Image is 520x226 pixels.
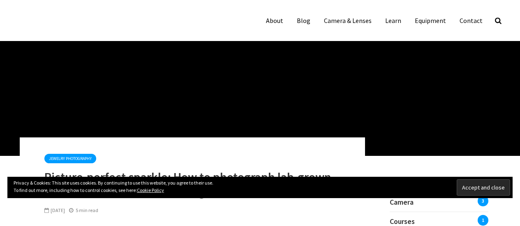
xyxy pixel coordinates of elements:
h4: Blog Topics [377,168,501,189]
div: 5 min read [69,207,98,214]
a: About [260,12,289,29]
span: [DATE] [44,207,65,213]
a: Equipment [409,12,452,29]
a: Camera3 [390,197,488,212]
a: Contact [453,12,489,29]
span: Courses [390,217,415,226]
a: Learn [379,12,407,29]
a: Blog [291,12,317,29]
div: Privacy & Cookies: This site uses cookies. By continuing to use this website, you agree to their ... [7,177,513,198]
a: Cookie Policy [137,187,164,193]
h1: Picture-perfect sparkle: How to photograph lab-grown diamonds and moissanite rings [44,169,340,199]
span: 3 [478,196,488,206]
input: Accept and close [457,179,510,196]
span: Camera [390,197,414,207]
a: Camera & Lenses [318,12,378,29]
a: Jewelry Photography [44,154,96,163]
span: 1 [478,215,488,226]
